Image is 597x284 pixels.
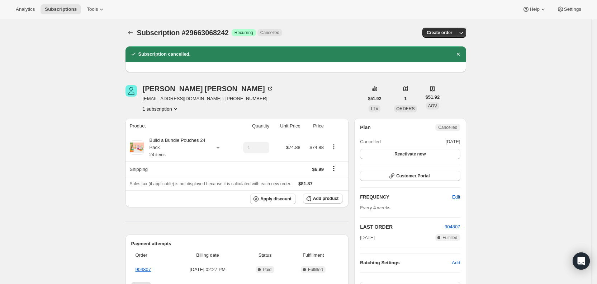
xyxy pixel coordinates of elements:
div: Open Intercom Messenger [573,252,590,270]
button: Add [447,257,464,269]
button: 1 [400,94,411,104]
button: Product actions [143,105,179,112]
th: Price [303,118,326,134]
span: Michelle Doss [125,85,137,97]
button: Customer Portal [360,171,460,181]
span: Recurring [234,30,253,36]
span: Fulfillment [288,252,338,259]
th: Unit Price [271,118,302,134]
span: Edit [452,194,460,201]
span: Cancelled [360,138,381,145]
button: $51.92 [364,94,386,104]
button: Subscriptions [41,4,81,14]
button: 904807 [445,223,460,231]
div: Build a Bundle Pouches 24 Pack [144,137,209,158]
h2: Payment attempts [131,240,343,247]
span: $6.99 [312,167,324,172]
span: [EMAIL_ADDRESS][DOMAIN_NAME] · [PHONE_NUMBER] [143,95,274,102]
span: Cancelled [260,30,279,36]
button: Edit [448,191,464,203]
th: Quantity [233,118,271,134]
span: Customer Portal [396,173,430,179]
span: ORDERS [396,106,414,111]
span: Create order [427,30,452,36]
button: Settings [553,4,586,14]
span: Fulfilled [308,267,323,273]
button: Apply discount [250,194,296,204]
button: Product actions [328,143,340,151]
th: Order [131,247,171,263]
span: Fulfilled [442,235,457,241]
span: Help [530,6,539,12]
span: Sales tax (if applicable) is not displayed because it is calculated with each new order. [130,181,292,186]
span: $74.88 [286,145,300,150]
span: [DATE] [360,234,375,241]
h2: FREQUENCY [360,194,452,201]
span: Add [452,259,460,266]
th: Shipping [125,161,233,177]
a: 904807 [445,224,460,229]
span: 1 [404,96,407,102]
button: Shipping actions [328,164,340,172]
h2: Subscription cancelled. [138,51,191,58]
span: Every 4 weeks [360,205,390,210]
th: Product [125,118,233,134]
span: Settings [564,6,581,12]
span: Cancelled [438,125,457,130]
h6: Batching Settings [360,259,452,266]
div: [PERSON_NAME] [PERSON_NAME] [143,85,274,92]
button: Reactivate now [360,149,460,159]
button: Help [518,4,551,14]
span: Add product [313,196,338,201]
button: Subscriptions [125,28,136,38]
span: Billing date [173,252,242,259]
span: LTV [371,106,378,111]
span: Subscriptions [45,6,77,12]
button: Add product [303,194,343,204]
button: Analytics [11,4,39,14]
span: $74.88 [309,145,324,150]
span: Tools [87,6,98,12]
span: Reactivate now [394,151,426,157]
span: Analytics [16,6,35,12]
span: $51.92 [426,94,440,101]
span: [DATE] · 02:27 PM [173,266,242,273]
small: 24 items [150,152,166,157]
a: 904807 [136,267,151,272]
span: Apply discount [260,196,292,202]
span: [DATE] [446,138,460,145]
span: $51.92 [368,96,382,102]
span: Subscription #29663068242 [137,29,229,37]
h2: Plan [360,124,371,131]
span: Paid [263,267,271,273]
button: Dismiss notification [453,49,463,59]
span: AOV [428,103,437,108]
button: Tools [82,4,109,14]
span: Status [246,252,284,259]
span: $81.87 [298,181,313,186]
h2: LAST ORDER [360,223,445,231]
button: Create order [422,28,456,38]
